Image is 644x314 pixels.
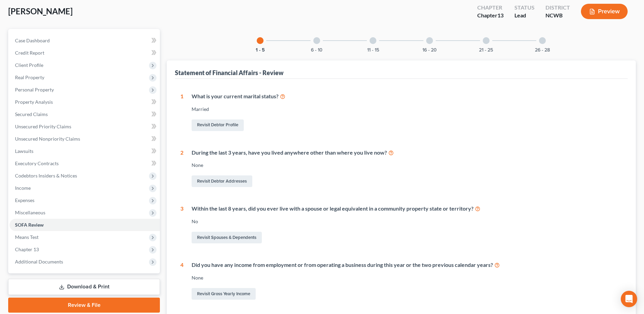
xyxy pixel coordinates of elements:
span: 13 [497,12,504,18]
a: Executory Contracts [10,157,160,170]
div: District [545,4,570,12]
div: Status [514,4,535,12]
span: Additional Documents [15,259,63,265]
button: 11 - 15 [367,48,379,53]
button: 21 - 25 [479,48,493,53]
span: Executory Contracts [15,160,59,166]
a: Property Analysis [10,96,160,108]
div: Open Intercom Messenger [621,291,637,307]
div: 4 [180,261,183,301]
span: Chapter 13 [15,246,39,252]
span: Property Analysis [15,99,53,105]
span: Unsecured Nonpriority Claims [15,136,80,142]
div: None [192,274,622,281]
span: Expenses [15,197,34,203]
span: Codebtors Insiders & Notices [15,173,77,179]
div: 2 [180,149,183,189]
div: Within the last 8 years, did you ever live with a spouse or legal equivalent in a community prope... [192,205,622,213]
a: Lawsuits [10,145,160,157]
span: Credit Report [15,50,44,56]
a: Revisit Spouses & Dependents [192,232,262,243]
button: Preview [581,4,628,19]
div: Chapter [477,4,504,12]
div: Lead [514,12,535,19]
a: Secured Claims [10,108,160,120]
span: Means Test [15,234,39,240]
div: What is your current marital status? [192,92,622,100]
span: Unsecured Priority Claims [15,124,71,129]
a: Revisit Gross Yearly Income [192,288,256,300]
a: Unsecured Priority Claims [10,120,160,133]
a: Unsecured Nonpriority Claims [10,133,160,145]
span: Secured Claims [15,111,48,117]
div: 1 [180,92,183,132]
div: NCWB [545,12,570,19]
div: Did you have any income from employment or from operating a business during this year or the two ... [192,261,622,269]
button: 1 - 5 [256,48,265,53]
div: No [192,218,622,225]
button: 26 - 28 [535,48,550,53]
span: SOFA Review [15,222,44,228]
span: Real Property [15,74,44,80]
a: SOFA Review [10,219,160,231]
span: Personal Property [15,87,54,92]
a: Download & Print [8,279,160,295]
span: [PERSON_NAME] [8,6,73,16]
div: None [192,162,622,169]
div: 3 [180,205,183,245]
a: Case Dashboard [10,34,160,47]
span: Case Dashboard [15,38,50,43]
button: 16 - 20 [422,48,437,53]
a: Revisit Debtor Profile [192,119,244,131]
div: Married [192,106,622,113]
div: During the last 3 years, have you lived anywhere other than where you live now? [192,149,622,157]
span: Income [15,185,31,191]
div: Statement of Financial Affairs - Review [175,69,284,77]
div: Chapter [477,12,504,19]
span: Lawsuits [15,148,33,154]
span: Miscellaneous [15,210,45,215]
a: Credit Report [10,47,160,59]
a: Revisit Debtor Addresses [192,175,252,187]
button: 6 - 10 [311,48,323,53]
a: Review & File [8,298,160,313]
span: Client Profile [15,62,43,68]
